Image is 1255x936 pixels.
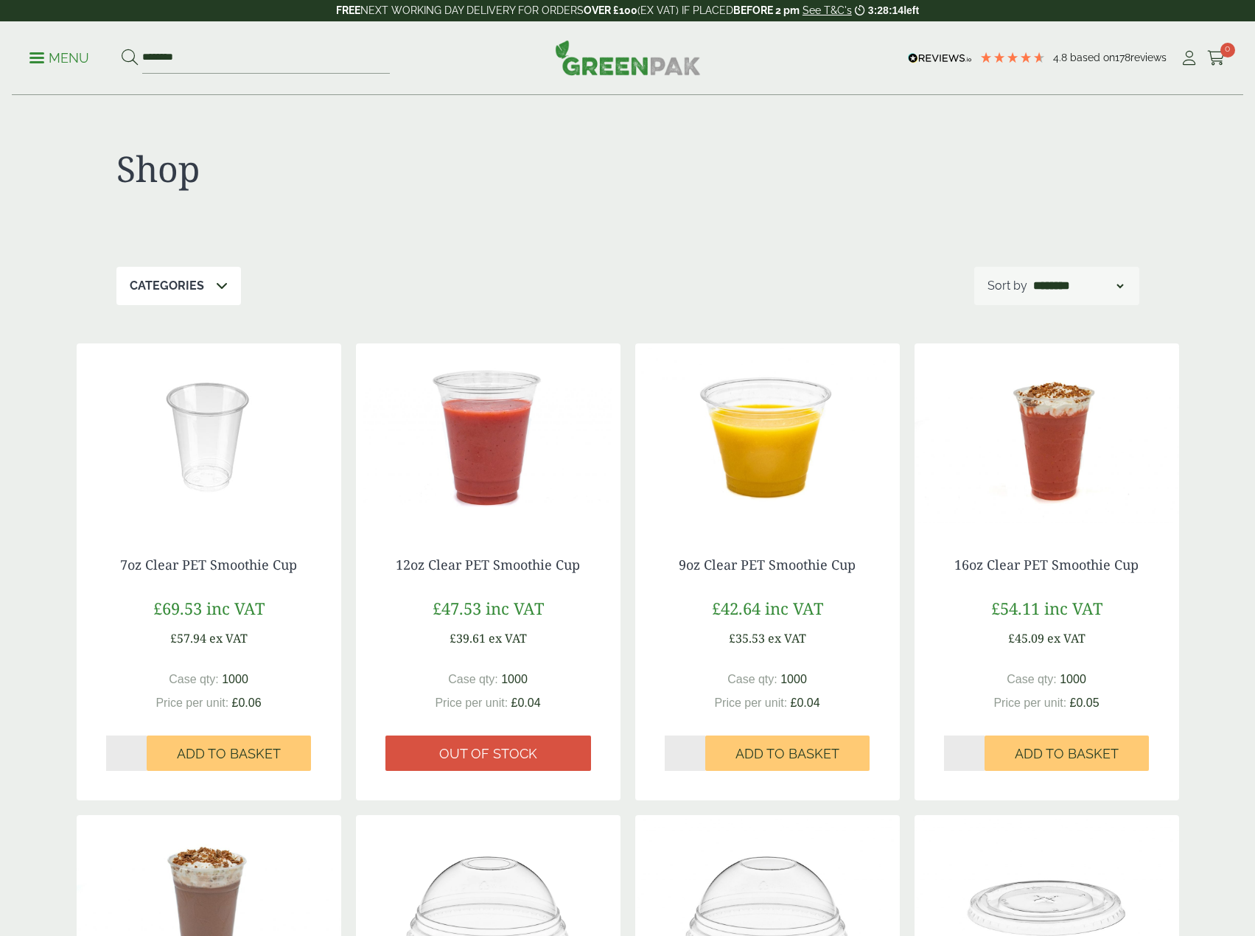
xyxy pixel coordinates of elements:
[232,696,262,709] span: £0.06
[77,343,341,528] img: 7oz Clear PET Smoothie Cup[13142]
[147,736,311,771] button: Add to Basket
[985,736,1149,771] button: Add to Basket
[1220,43,1235,57] span: 0
[130,277,204,295] p: Categories
[1047,630,1086,646] span: ex VAT
[1053,52,1070,63] span: 4.8
[1007,673,1057,685] span: Case qty:
[584,4,637,16] strong: OVER £100
[396,556,580,573] a: 12oz Clear PET Smoothie Cup
[177,746,281,762] span: Add to Basket
[729,630,765,646] span: £35.53
[1030,277,1126,295] select: Shop order
[727,673,777,685] span: Case qty:
[635,343,900,528] img: 9oz pet clear smoothie cup
[803,4,852,16] a: See T&C's
[489,630,527,646] span: ex VAT
[733,4,800,16] strong: BEFORE 2 pm
[1008,630,1044,646] span: £45.09
[908,53,972,63] img: REVIEWS.io
[868,4,903,16] span: 3:28:14
[336,4,360,16] strong: FREE
[903,4,919,16] span: left
[1060,673,1086,685] span: 1000
[1070,696,1100,709] span: £0.05
[714,696,787,709] span: Price per unit:
[1180,51,1198,66] i: My Account
[735,746,839,762] span: Add to Basket
[555,40,701,75] img: GreenPak Supplies
[209,630,248,646] span: ex VAT
[705,736,870,771] button: Add to Basket
[153,597,202,619] span: £69.53
[439,746,537,762] span: Out of stock
[791,696,820,709] span: £0.04
[29,49,89,64] a: Menu
[987,277,1027,295] p: Sort by
[206,597,265,619] span: inc VAT
[120,556,297,573] a: 7oz Clear PET Smoothie Cup
[780,673,807,685] span: 1000
[116,147,628,190] h1: Shop
[1130,52,1167,63] span: reviews
[979,51,1046,64] div: 4.78 Stars
[768,630,806,646] span: ex VAT
[712,597,761,619] span: £42.64
[511,696,541,709] span: £0.04
[915,343,1179,528] img: 16oz PET Smoothie Cup with Strawberry Milkshake and cream
[356,343,620,528] img: 12oz PET Smoothie Cup with Raspberry Smoothie no lid
[991,597,1040,619] span: £54.11
[954,556,1139,573] a: 16oz Clear PET Smoothie Cup
[29,49,89,67] p: Menu
[385,736,591,771] a: Out of stock
[170,630,206,646] span: £57.94
[222,673,248,685] span: 1000
[486,597,544,619] span: inc VAT
[435,696,508,709] span: Price per unit:
[433,597,481,619] span: £47.53
[155,696,228,709] span: Price per unit:
[1044,597,1102,619] span: inc VAT
[1207,47,1226,69] a: 0
[765,597,823,619] span: inc VAT
[450,630,486,646] span: £39.61
[1115,52,1130,63] span: 178
[1015,746,1119,762] span: Add to Basket
[501,673,528,685] span: 1000
[679,556,856,573] a: 9oz Clear PET Smoothie Cup
[1070,52,1115,63] span: Based on
[448,673,498,685] span: Case qty:
[169,673,219,685] span: Case qty:
[1207,51,1226,66] i: Cart
[993,696,1066,709] span: Price per unit:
